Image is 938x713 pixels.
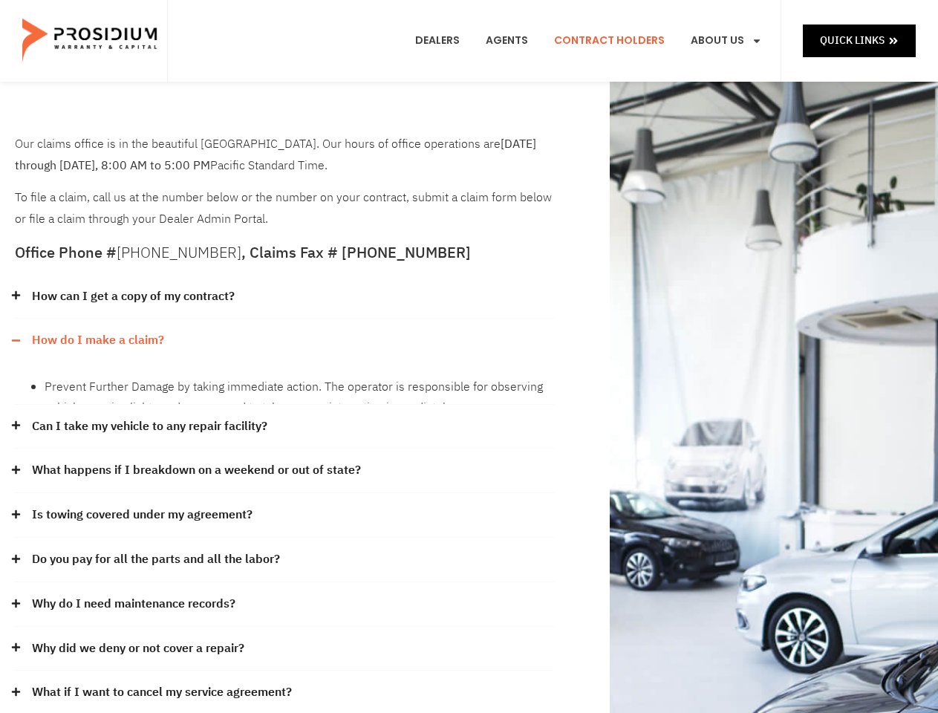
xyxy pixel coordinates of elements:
div: To file a claim, call us at the number below or the number on your contract, submit a claim form ... [15,134,554,230]
a: Do you pay for all the parts and all the labor? [32,549,280,570]
div: How do I make a claim? [15,319,554,362]
a: Contract Holders [543,13,676,68]
div: Do you pay for all the parts and all the labor? [15,538,554,582]
a: Is towing covered under my agreement? [32,504,253,526]
a: How can I get a copy of my contract? [32,286,235,307]
div: How do I make a claim? [15,362,554,404]
a: Dealers [404,13,471,68]
div: What happens if I breakdown on a weekend or out of state? [15,449,554,493]
div: Is towing covered under my agreement? [15,493,554,538]
p: Our claims office is in the beautiful [GEOGRAPHIC_DATA]. Our hours of office operations are Pacif... [15,134,554,177]
span: Quick Links [820,31,885,50]
a: About Us [680,13,773,68]
div: Why do I need maintenance records? [15,582,554,627]
a: What happens if I breakdown on a weekend or out of state? [32,460,361,481]
a: Quick Links [803,25,916,56]
div: Can I take my vehicle to any repair facility? [15,405,554,449]
a: Can I take my vehicle to any repair facility? [32,416,267,437]
h5: Office Phone # , Claims Fax # [PHONE_NUMBER] [15,245,554,260]
div: Why did we deny or not cover a repair? [15,627,554,671]
a: [PHONE_NUMBER] [117,241,241,264]
a: Agents [475,13,539,68]
a: Why did we deny or not cover a repair? [32,638,244,660]
div: How can I get a copy of my contract? [15,275,554,319]
nav: Menu [404,13,773,68]
a: What if I want to cancel my service agreement? [32,682,292,703]
a: How do I make a claim? [32,330,164,351]
li: Prevent Further Damage by taking immediate action. The operator is responsible for observing vehi... [45,377,554,420]
a: Why do I need maintenance records? [32,593,235,615]
b: [DATE] through [DATE], 8:00 AM to 5:00 PM [15,135,536,175]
